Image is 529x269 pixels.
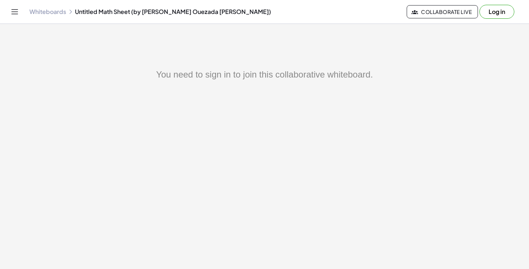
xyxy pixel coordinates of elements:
[413,8,472,15] span: Collaborate Live
[9,6,21,18] button: Toggle navigation
[407,5,478,18] button: Collaborate Live
[29,8,66,15] a: Whiteboards
[479,5,514,19] button: Log in
[44,68,485,81] div: You need to sign in to join this collaborative whiteboard.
